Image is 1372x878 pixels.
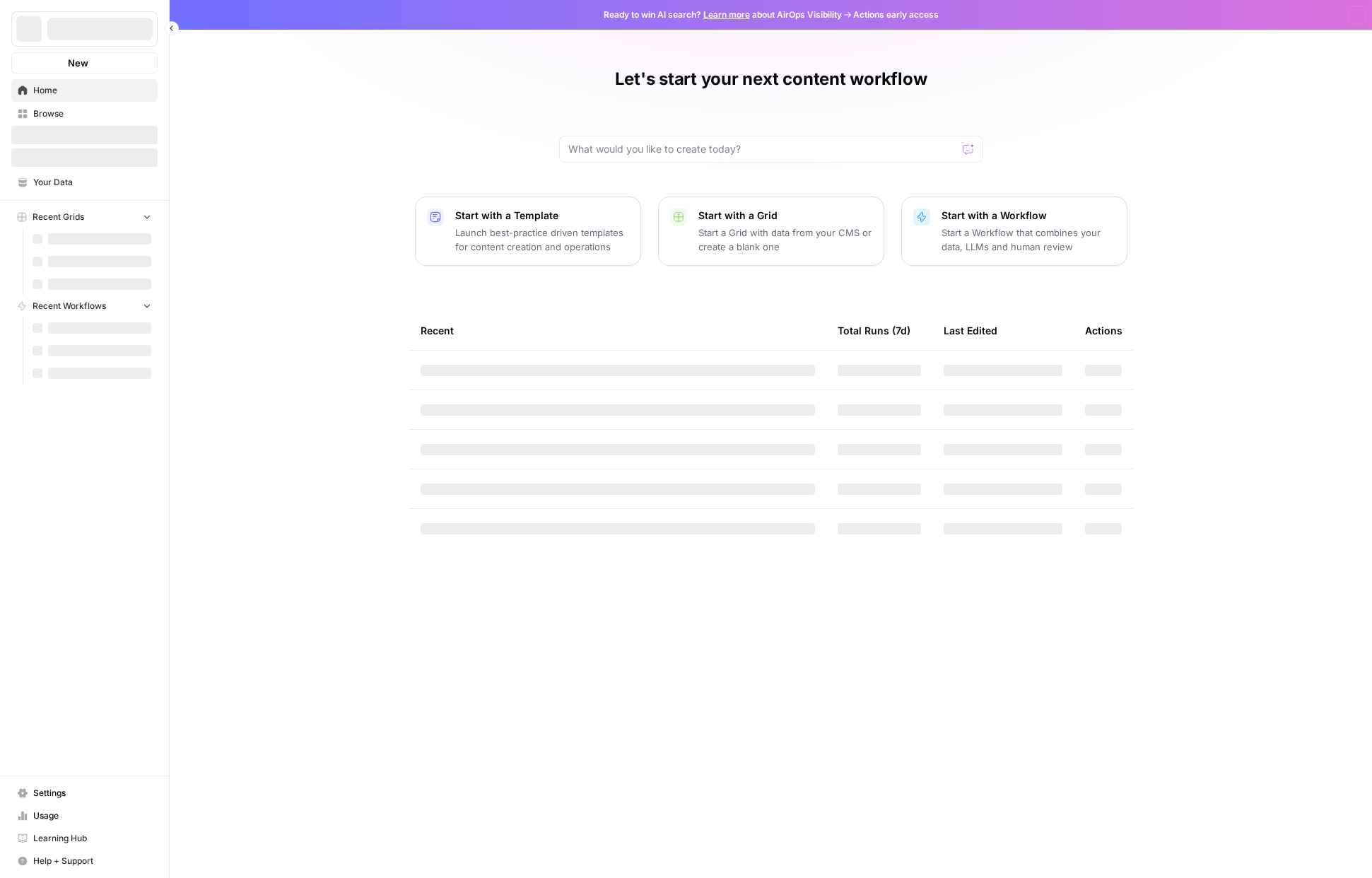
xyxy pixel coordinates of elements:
a: Learning Hub [11,827,158,850]
button: Recent Workflows [11,295,158,317]
span: Help + Support [33,855,151,867]
a: Settings [11,782,158,804]
div: Total Runs (7d) [838,311,910,350]
span: Learning Hub [33,832,151,845]
h1: Let's start your next content workflow [615,68,927,90]
p: Launch best-practice driven templates for content creation and operations [455,226,629,254]
div: Recent [421,311,815,350]
a: Browse [11,103,158,125]
div: Last Edited [944,311,997,350]
span: Ready to win AI search? about AirOps Visibility [604,8,842,21]
button: Recent Grids [11,206,158,228]
span: Browse [33,107,151,120]
p: Start a Workflow that combines your data, LLMs and human review [942,226,1115,254]
span: Settings [33,787,151,800]
p: Start with a Grid [698,209,872,223]
a: Learn more [703,9,750,20]
p: Start a Grid with data from your CMS or create a blank one [698,226,872,254]
a: Usage [11,804,158,827]
a: Home [11,79,158,102]
button: Start with a TemplateLaunch best-practice driven templates for content creation and operations [415,197,641,266]
a: Your Data [11,171,158,194]
span: Your Data [33,176,151,189]
p: Start with a Workflow [942,209,1115,223]
input: What would you like to create today? [568,142,957,156]
button: New [11,52,158,74]
p: Start with a Template [455,209,629,223]
button: Help + Support [11,850,158,872]
button: Start with a WorkflowStart a Workflow that combines your data, LLMs and human review [901,197,1127,266]
button: Start with a GridStart a Grid with data from your CMS or create a blank one [658,197,884,266]
span: Actions early access [853,8,939,21]
span: Recent Grids [33,211,84,223]
div: Actions [1085,311,1122,350]
span: Recent Workflows [33,300,106,312]
span: Home [33,84,151,97]
span: Usage [33,809,151,822]
span: New [68,56,88,70]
